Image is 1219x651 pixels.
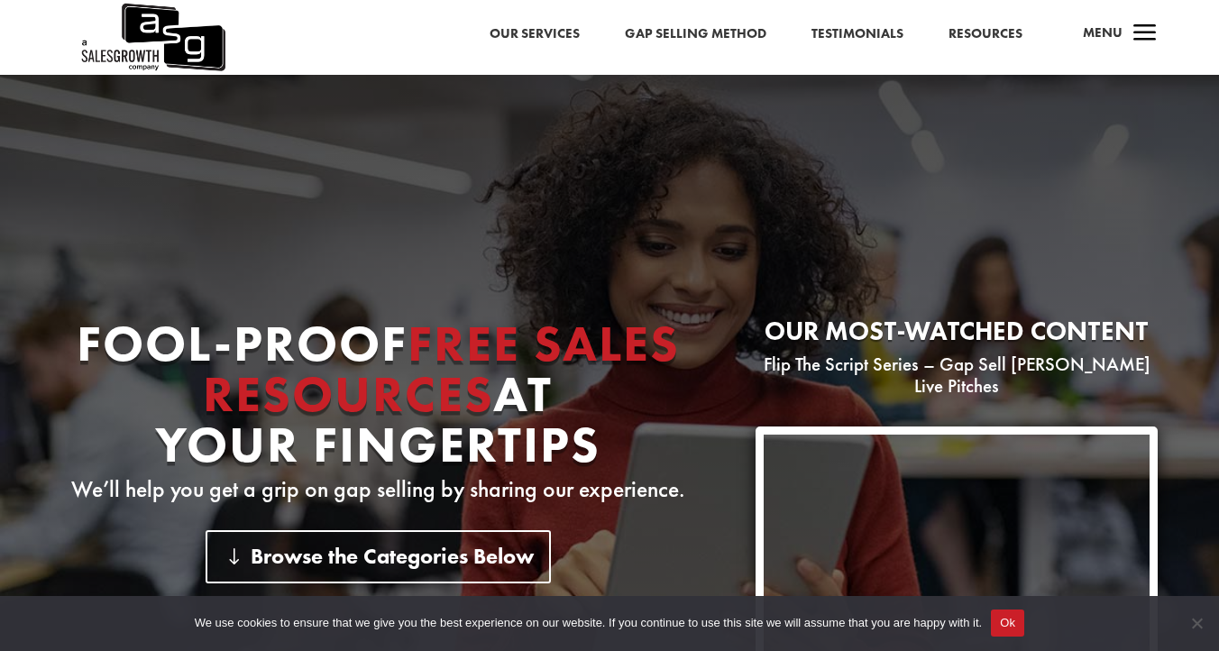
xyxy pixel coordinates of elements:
[756,353,1159,397] p: Flip The Script Series – Gap Sell [PERSON_NAME] Live Pitches
[1127,16,1163,52] span: a
[206,530,551,583] a: Browse the Categories Below
[991,610,1024,637] button: Ok
[811,23,903,46] a: Testimonials
[949,23,1022,46] a: Resources
[625,23,766,46] a: Gap Selling Method
[61,479,695,500] p: We’ll help you get a grip on gap selling by sharing our experience.
[195,614,982,632] span: We use cookies to ensure that we give you the best experience on our website. If you continue to ...
[203,311,680,426] span: Free Sales Resources
[1187,614,1205,632] span: No
[61,318,695,479] h1: Fool-proof At Your Fingertips
[490,23,580,46] a: Our Services
[756,318,1159,353] h2: Our most-watched content
[1083,23,1123,41] span: Menu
